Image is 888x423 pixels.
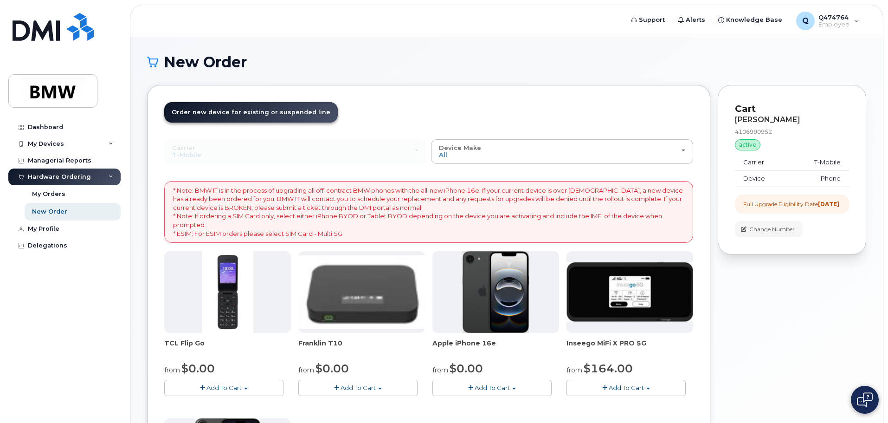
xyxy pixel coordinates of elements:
div: Franklin T10 [298,338,425,357]
button: Add To Cart [432,380,552,396]
span: Add To Cart [609,384,644,391]
small: from [164,366,180,374]
img: TCL_FLIP_MODE.jpg [202,251,253,333]
button: Device Make All [431,139,693,163]
div: Full Upgrade Eligibility Date [743,200,839,208]
span: $0.00 [450,362,483,375]
span: Add To Cart [341,384,376,391]
span: Device Make [439,144,481,151]
p: Cart [735,102,849,116]
button: Add To Cart [298,380,418,396]
img: t10.jpg [298,255,425,329]
button: Change Number [735,221,803,237]
div: TCL Flip Go [164,338,291,357]
span: Change Number [749,225,795,234]
td: Carrier [735,154,789,171]
img: cut_small_inseego_5G.jpg [566,262,693,322]
button: Add To Cart [164,380,283,396]
span: Add To Cart [206,384,242,391]
button: Add To Cart [566,380,686,396]
div: [PERSON_NAME] [735,116,849,124]
span: $164.00 [584,362,633,375]
td: Device [735,170,789,187]
span: Add To Cart [475,384,510,391]
div: active [735,139,760,150]
small: from [432,366,448,374]
span: $0.00 [181,362,215,375]
div: 4106990952 [735,128,849,136]
small: from [298,366,314,374]
td: T-Mobile [789,154,849,171]
span: $0.00 [315,362,349,375]
span: Order new device for existing or suspended line [172,109,330,116]
img: iphone16e.png [463,251,529,333]
span: All [439,151,447,158]
small: from [566,366,582,374]
h1: New Order [147,54,866,70]
strong: [DATE] [818,201,839,208]
p: * Note: BMW IT is in the process of upgrading all off-contract BMW phones with the all-new iPhone... [173,186,684,238]
div: Apple iPhone 16e [432,338,559,357]
td: iPhone [789,170,849,187]
img: Open chat [857,392,873,407]
div: Inseego MiFi X PRO 5G [566,338,693,357]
